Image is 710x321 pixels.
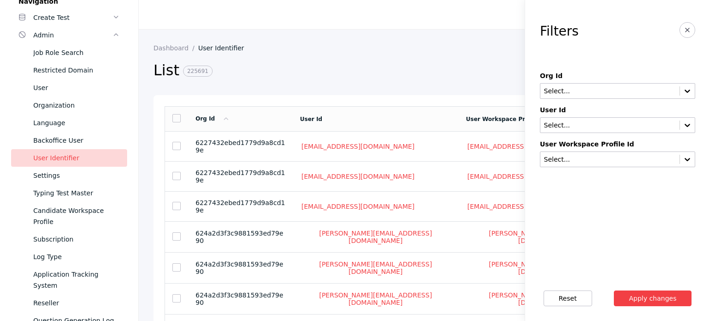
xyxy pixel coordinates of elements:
[300,291,451,307] a: [PERSON_NAME][EMAIL_ADDRESS][DOMAIN_NAME]
[196,139,285,154] span: 6227432ebed1779d9a8cd19e
[196,169,285,184] span: 6227432ebed1779d9a8cd19e
[196,199,285,214] span: 6227432ebed1779d9a8cd19e
[614,291,692,306] button: Apply changes
[300,116,322,122] a: User Id
[153,44,198,52] a: Dashboard
[540,140,695,148] label: User Workspace Profile Id
[466,172,582,181] a: [EMAIL_ADDRESS][DOMAIN_NAME]
[153,61,637,80] h2: List
[11,132,127,149] a: Backoffice User
[466,142,582,151] a: [EMAIL_ADDRESS][DOMAIN_NAME]
[540,72,695,79] label: Org Id
[300,229,451,245] a: [PERSON_NAME][EMAIL_ADDRESS][DOMAIN_NAME]
[33,135,120,146] div: Backoffice User
[300,202,416,211] a: [EMAIL_ADDRESS][DOMAIN_NAME]
[183,66,213,77] span: 225691
[33,65,120,76] div: Restricted Domain
[33,152,120,164] div: User Identifier
[196,115,230,122] a: Org Id
[466,202,582,211] a: [EMAIL_ADDRESS][DOMAIN_NAME]
[540,24,579,39] h3: Filters
[33,297,120,309] div: Reseller
[33,234,120,245] div: Subscription
[466,291,624,307] a: [PERSON_NAME][EMAIL_ADDRESS][DOMAIN_NAME]
[33,205,120,227] div: Candidate Workspace Profile
[11,248,127,266] a: Log Type
[11,184,127,202] a: Typing Test Master
[300,142,416,151] a: [EMAIL_ADDRESS][DOMAIN_NAME]
[33,170,120,181] div: Settings
[300,260,451,276] a: [PERSON_NAME][EMAIL_ADDRESS][DOMAIN_NAME]
[33,100,120,111] div: Organization
[11,202,127,230] a: Candidate Workspace Profile
[540,106,695,114] label: User Id
[11,61,127,79] a: Restricted Domain
[11,266,127,294] a: Application Tracking System
[11,230,127,248] a: Subscription
[466,229,624,245] a: [PERSON_NAME][EMAIL_ADDRESS][DOMAIN_NAME]
[196,291,283,306] span: 624a2d3f3c9881593ed79e90
[33,47,120,58] div: Job Role Search
[33,117,120,128] div: Language
[11,97,127,114] a: Organization
[33,82,120,93] div: User
[11,79,127,97] a: User
[466,260,624,276] a: [PERSON_NAME][EMAIL_ADDRESS][DOMAIN_NAME]
[198,44,251,52] a: User Identifier
[33,269,120,291] div: Application Tracking System
[196,230,283,244] span: 624a2d3f3c9881593ed79e90
[33,30,112,41] div: Admin
[33,251,120,262] div: Log Type
[11,294,127,312] a: Reseller
[11,44,127,61] a: Job Role Search
[11,114,127,132] a: Language
[544,291,592,306] button: Reset
[196,260,283,275] span: 624a2d3f3c9881593ed79e90
[11,149,127,167] a: User Identifier
[11,167,127,184] a: Settings
[33,188,120,199] div: Typing Test Master
[466,116,547,122] a: User Workspace Profile Id
[300,172,416,181] a: [EMAIL_ADDRESS][DOMAIN_NAME]
[33,12,112,23] div: Create Test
